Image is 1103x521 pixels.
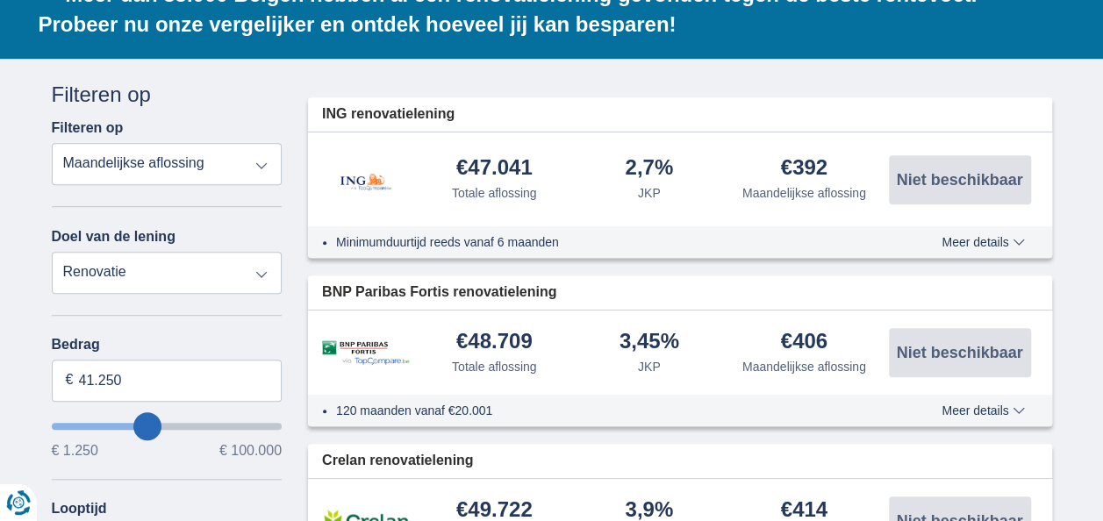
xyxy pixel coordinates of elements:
div: Maandelijkse aflossing [742,184,866,202]
li: Minimumduurtijd reeds vanaf 6 maanden [336,233,877,251]
img: product.pl.alt BNP Paribas Fortis [322,340,410,366]
span: BNP Paribas Fortis renovatielening [322,282,556,303]
span: Meer details [942,404,1024,417]
div: Totale aflossing [452,358,537,375]
button: Niet beschikbaar [889,155,1031,204]
div: Maandelijkse aflossing [742,358,866,375]
span: € 1.250 [52,444,98,458]
span: ING renovatielening [322,104,455,125]
span: Niet beschikbaar [896,172,1022,188]
li: 120 maanden vanaf €20.001 [336,402,877,419]
div: Totale aflossing [452,184,537,202]
span: Crelan renovatielening [322,451,474,471]
input: wantToBorrow [52,423,283,430]
label: Doel van de lening [52,229,175,245]
div: €406 [781,331,827,354]
div: €392 [781,157,827,181]
label: Looptijd [52,501,107,517]
div: €48.709 [456,331,533,354]
button: Meer details [928,235,1037,249]
button: Meer details [928,403,1037,418]
label: Filteren op [52,120,124,136]
span: Meer details [942,236,1024,248]
span: Niet beschikbaar [896,345,1022,360]
div: Filteren op [52,80,283,110]
div: 2,7% [625,157,673,181]
div: €47.041 [456,157,533,181]
div: 3,45% [620,331,679,354]
button: Niet beschikbaar [889,328,1031,377]
label: Bedrag [52,337,283,353]
div: JKP [638,184,661,202]
div: JKP [638,358,661,375]
span: € 100.000 [219,444,282,458]
img: product.pl.alt ING [322,150,410,209]
span: € [66,370,74,390]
